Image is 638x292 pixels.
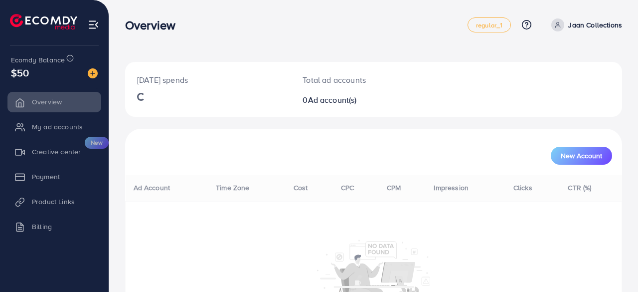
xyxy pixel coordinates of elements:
img: menu [88,19,99,30]
img: logo [10,14,77,29]
h3: Overview [125,18,183,32]
button: New Account [551,147,612,165]
h2: 0 [303,95,403,105]
p: [DATE] spends [137,74,279,86]
p: Total ad accounts [303,74,403,86]
span: Ecomdy Balance [11,55,65,65]
span: New Account [561,152,602,159]
span: Ad account(s) [308,94,357,105]
span: $50 [11,65,29,80]
span: regular_1 [476,22,502,28]
img: image [88,68,98,78]
a: regular_1 [468,17,511,32]
p: Jaan Collections [568,19,622,31]
a: Jaan Collections [547,18,622,31]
